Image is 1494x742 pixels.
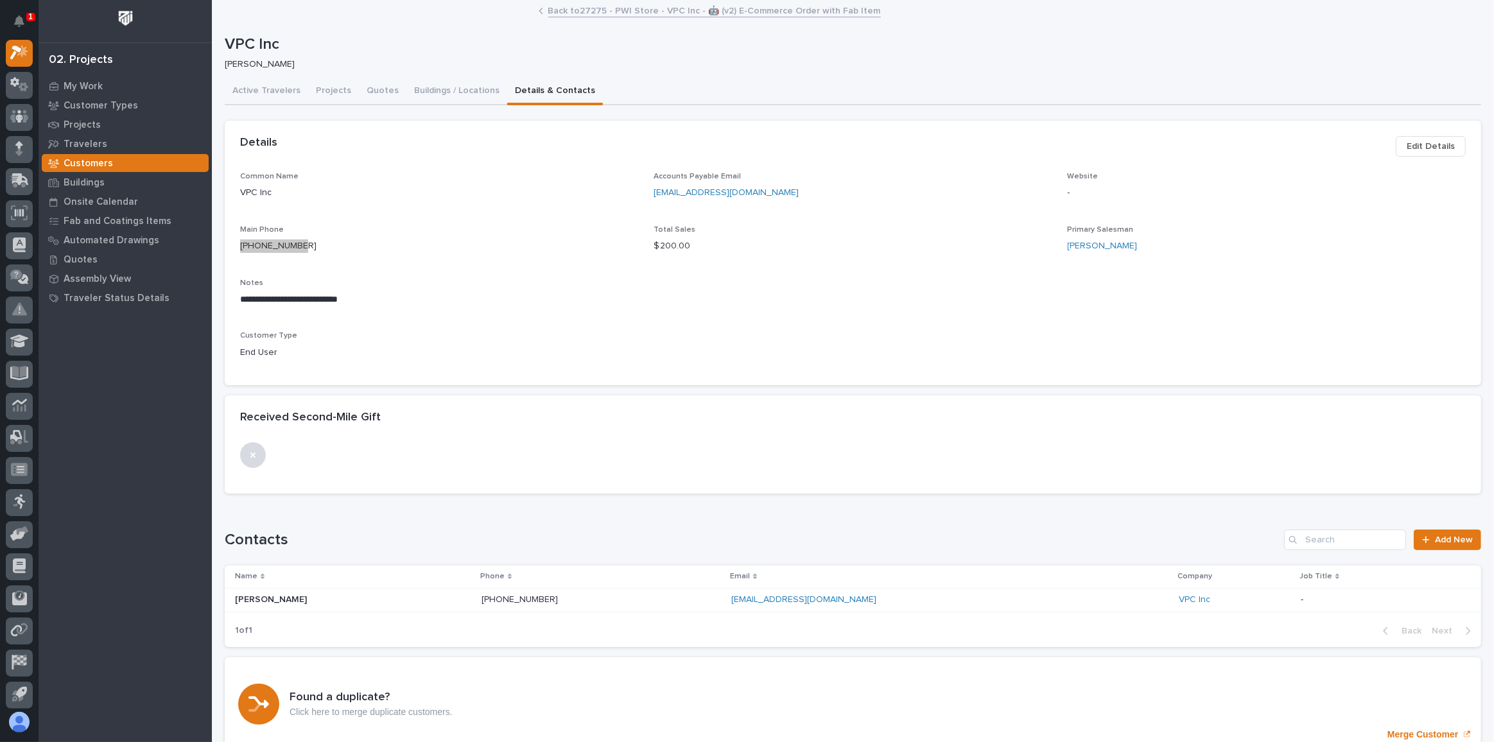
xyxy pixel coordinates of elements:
div: 02. Projects [49,53,113,67]
h2: Details [240,136,277,150]
a: Quotes [39,250,212,269]
a: Customer Types [39,96,212,115]
div: Notifications1 [16,15,33,36]
p: Traveler Status Details [64,293,169,304]
p: Phone [480,569,505,583]
p: Customers [64,158,113,169]
p: Assembly View [64,273,131,285]
button: Quotes [359,78,406,105]
p: Email [730,569,750,583]
span: Back [1394,625,1421,637]
p: Onsite Calendar [64,196,138,208]
input: Search [1284,530,1406,550]
a: My Work [39,76,212,96]
span: Next [1432,625,1460,637]
p: My Work [64,81,103,92]
a: Automated Drawings [39,230,212,250]
a: [EMAIL_ADDRESS][DOMAIN_NAME] [731,595,876,604]
p: 1 [28,12,33,21]
p: [PERSON_NAME] [225,59,1471,70]
p: Fab and Coatings Items [64,216,171,227]
a: Add New [1414,530,1481,550]
p: Quotes [64,254,98,266]
span: Common Name [240,173,299,180]
p: - [1068,186,1466,200]
a: Buildings [39,173,212,192]
p: Click here to merge duplicate customers. [290,707,453,718]
span: Website [1068,173,1099,180]
a: Assembly View [39,269,212,288]
p: [PERSON_NAME] [235,592,309,605]
a: Travelers [39,134,212,153]
span: Add New [1435,535,1473,544]
h1: Contacts [225,531,1279,549]
a: VPC Inc [1179,594,1210,605]
button: Back [1373,625,1427,637]
button: Details & Contacts [507,78,603,105]
p: - [1301,592,1306,605]
p: Name [235,569,257,583]
button: Buildings / Locations [406,78,507,105]
a: Customers [39,153,212,173]
p: Merge Customer [1387,729,1458,740]
p: End User [240,346,638,359]
a: [EMAIL_ADDRESS][DOMAIN_NAME] [654,188,799,197]
span: Total Sales [654,226,695,234]
p: Projects [64,119,101,131]
span: Edit Details [1407,139,1455,154]
p: Job Title [1299,569,1332,583]
button: Edit Details [1396,136,1466,157]
a: Traveler Status Details [39,288,212,307]
span: Primary Salesman [1068,226,1134,234]
p: VPC Inc [225,35,1476,54]
p: VPC Inc [240,186,638,200]
a: [PHONE_NUMBER] [482,595,558,604]
button: Notifications [6,8,33,35]
p: Travelers [64,139,107,150]
button: Next [1427,625,1481,637]
span: Accounts Payable Email [654,173,741,180]
button: Active Travelers [225,78,308,105]
span: Notes [240,279,263,287]
a: Back to27275 - PWI Store - VPC Inc - 🤖 (v2) E-Commerce Order with Fab Item [548,3,881,17]
p: Automated Drawings [64,235,159,246]
button: users-avatar [6,709,33,736]
a: [PHONE_NUMBER] [240,241,317,250]
p: Customer Types [64,100,138,112]
h2: Received Second-Mile Gift [240,411,381,425]
a: Onsite Calendar [39,192,212,211]
a: [PERSON_NAME] [1068,239,1138,253]
p: Company [1177,569,1212,583]
button: Projects [308,78,359,105]
p: 1 of 1 [225,615,263,646]
a: Fab and Coatings Items [39,211,212,230]
img: Workspace Logo [114,6,137,30]
p: Buildings [64,177,105,189]
p: $ 200.00 [654,239,1052,253]
span: Main Phone [240,226,284,234]
a: Projects [39,115,212,134]
span: Customer Type [240,332,297,340]
h3: Found a duplicate? [290,691,453,705]
tr: [PERSON_NAME][PERSON_NAME] [PHONE_NUMBER] [EMAIL_ADDRESS][DOMAIN_NAME] VPC Inc -- [225,588,1481,612]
